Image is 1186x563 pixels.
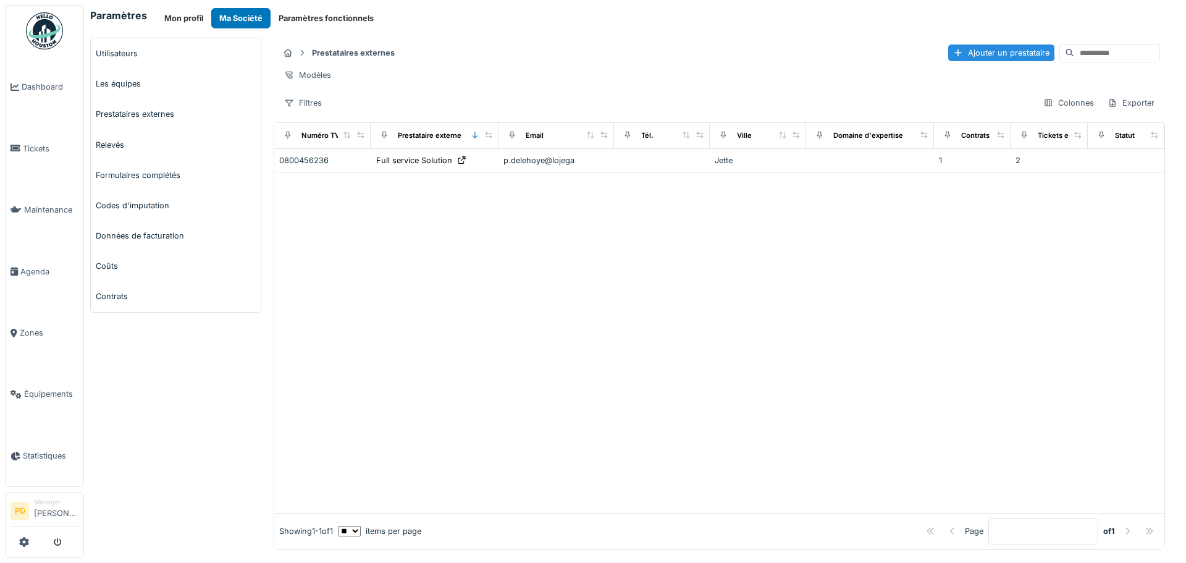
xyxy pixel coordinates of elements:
[91,38,261,69] a: Utilisateurs
[24,388,78,400] span: Équipements
[948,44,1054,61] div: Ajouter un prestataire
[6,425,83,486] a: Statistiques
[91,221,261,251] a: Données de facturation
[11,497,78,527] a: PD Manager[PERSON_NAME]
[641,130,654,141] div: Tél.
[34,497,78,524] li: [PERSON_NAME]
[279,94,327,112] div: Filtres
[90,10,147,22] h6: Paramètres
[156,8,211,28] button: Mon profil
[307,47,400,59] strong: Prestataires externes
[1038,94,1100,112] div: Colonnes
[939,155,1006,166] div: 1
[338,525,421,537] div: items per page
[24,204,78,216] span: Maintenance
[376,155,452,166] div: Full service Solution
[211,8,271,28] button: Ma Société
[965,525,983,537] div: Page
[1102,94,1160,112] div: Exporter
[526,130,544,141] div: Email
[6,363,83,425] a: Équipements
[91,160,261,190] a: Formulaires complétés
[503,155,609,166] div: p.delehoye@lojega
[6,117,83,179] a: Tickets
[91,190,261,221] a: Codes d'imputation
[279,155,365,166] div: 0800456236
[1038,130,1094,141] div: Tickets en cours
[398,130,461,141] div: Prestataire externe
[22,81,78,93] span: Dashboard
[279,525,333,537] div: Showing 1 - 1 of 1
[833,130,903,141] div: Domaine d'expertise
[91,251,261,281] a: Coûts
[961,130,990,141] div: Contrats
[279,66,337,84] div: Modèles
[301,130,344,141] div: Numéro TVA
[23,450,78,462] span: Statistiques
[20,327,78,339] span: Zones
[34,497,78,507] div: Manager
[91,99,261,129] a: Prestataires externes
[6,240,83,302] a: Agenda
[20,266,78,277] span: Agenda
[11,502,29,520] li: PD
[6,302,83,363] a: Zones
[715,155,801,166] div: Jette
[1115,130,1135,141] div: Statut
[91,130,261,160] a: Relevés
[1103,525,1115,537] strong: of 1
[91,69,261,99] a: Les équipes
[271,8,382,28] button: Paramètres fonctionnels
[23,143,78,155] span: Tickets
[6,179,83,240] a: Maintenance
[91,281,261,311] a: Contrats
[737,130,752,141] div: Ville
[6,56,83,117] a: Dashboard
[26,12,63,49] img: Badge_color-CXgf-gQk.svg
[1016,155,1082,166] div: 2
